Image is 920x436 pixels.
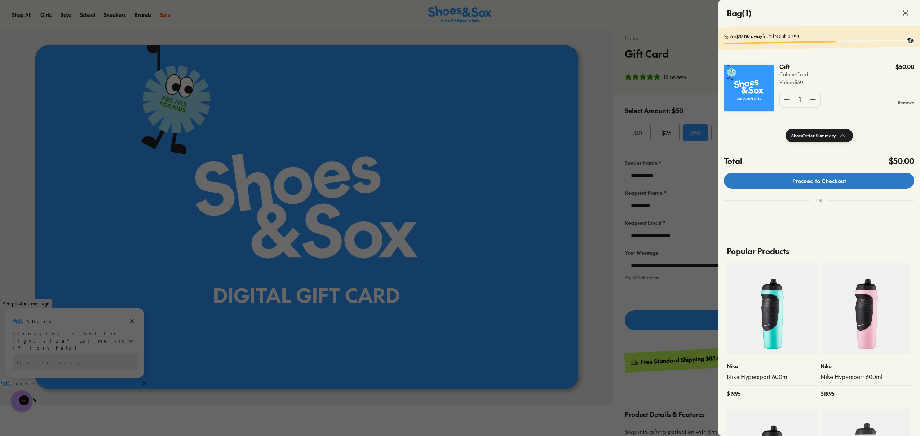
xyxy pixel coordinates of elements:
img: Shoes logo [13,18,24,29]
div: Campaign message [5,10,144,80]
span: $ 19.95 [727,390,740,397]
a: Nike Hypersport 600ml [821,373,911,381]
p: Nike [821,362,911,370]
p: Value : $50 [779,78,808,86]
h4: Bag ( 1 ) [727,7,752,19]
button: Dismiss campaign [140,80,150,91]
div: Message from Shoes. Struggling to find the right size? Let me know if I can help! [5,18,144,54]
button: Gorgias live chat [4,3,25,24]
p: Gift [779,63,802,71]
b: $35.00 away [736,33,762,39]
h4: Total [724,155,742,167]
h4: $50.00 [889,155,914,167]
button: Dismiss campaign [127,18,137,28]
p: Popular Products [727,239,911,263]
p: $50.00 [895,63,914,71]
div: OR [810,191,828,210]
a: Proceed to Checkout [724,173,914,189]
div: Struggling to find the right size? Let me know if I can help! [13,32,137,54]
span: See previous message [3,3,49,9]
p: Colour: Card [779,71,808,78]
h3: Shoes [14,82,43,89]
span: $ 19.95 [821,390,834,397]
div: 1 [794,92,806,107]
a: Nike Hypersport 600ml [727,373,818,381]
div: Reply to the campaigns [13,57,137,72]
p: You're from free shipping [724,30,914,40]
iframe: PayPal-paypal [724,218,914,238]
button: ShowOrder Summary [786,129,853,142]
p: Nike [727,362,818,370]
h3: Shoes [27,20,56,27]
img: 2886x1780.png [724,63,774,113]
